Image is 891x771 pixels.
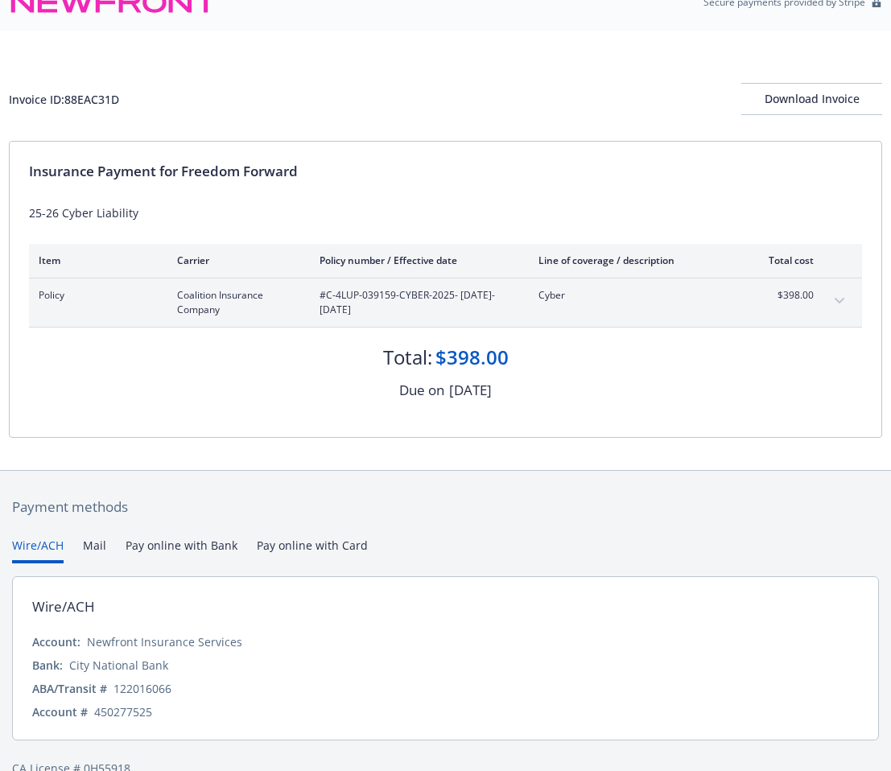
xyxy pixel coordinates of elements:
span: Coalition Insurance Company [177,288,294,317]
button: Wire/ACH [12,537,64,563]
div: Payment methods [12,497,879,517]
span: Cyber [538,288,728,303]
span: Policy [39,288,151,303]
button: Download Invoice [741,83,882,115]
div: 25-26 Cyber Liability [29,204,862,221]
span: #C-4LUP-039159-CYBER-2025 - [DATE]-[DATE] [320,288,513,317]
div: 450277525 [94,703,152,720]
div: Invoice ID: 88EAC31D [9,91,119,108]
span: $398.00 [753,288,814,303]
div: $398.00 [435,344,509,371]
div: Insurance Payment for Freedom Forward [29,161,862,182]
div: Wire/ACH [32,596,95,617]
div: Bank: [32,657,63,674]
div: Total: [383,344,432,371]
button: Mail [83,537,106,563]
div: Carrier [177,254,294,267]
div: ABA/Transit # [32,680,107,697]
button: Pay online with Bank [126,537,237,563]
button: expand content [827,288,852,314]
div: PolicyCoalition Insurance Company#C-4LUP-039159-CYBER-2025- [DATE]-[DATE]Cyber$398.00expand content [29,278,862,327]
div: Line of coverage / description [538,254,728,267]
div: 122016066 [113,680,171,697]
div: Account # [32,703,88,720]
button: Pay online with Card [257,537,368,563]
div: Account: [32,633,80,650]
div: Total cost [753,254,814,267]
div: Item [39,254,151,267]
div: Newfront Insurance Services [87,633,242,650]
div: City National Bank [69,657,168,674]
div: Policy number / Effective date [320,254,513,267]
div: [DATE] [449,380,492,401]
div: Due on [399,380,444,401]
div: Download Invoice [741,84,882,114]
